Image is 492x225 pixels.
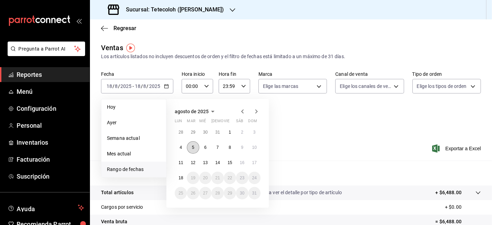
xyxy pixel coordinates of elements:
[112,83,115,89] span: /
[211,187,224,199] button: 28 de agosto de 2025
[252,191,257,196] abbr: 31 de agosto de 2025
[17,155,84,164] span: Facturación
[175,126,187,138] button: 28 de julio de 2025
[101,25,136,31] button: Regresar
[199,126,211,138] button: 30 de julio de 2025
[236,126,248,138] button: 2 de agosto de 2025
[17,138,84,147] span: Inventarios
[101,169,481,177] p: Resumen
[120,6,224,14] h3: Sucursal: Tetecoloh ([PERSON_NAME])
[175,107,217,116] button: agosto de 2025
[252,175,257,180] abbr: 24 de agosto de 2025
[211,126,224,138] button: 31 de julio de 2025
[434,144,481,153] button: Exportar a Excel
[215,130,220,135] abbr: 31 de julio de 2025
[107,166,161,173] span: Rango de fechas
[141,83,143,89] span: /
[187,172,199,184] button: 19 de agosto de 2025
[263,83,298,90] span: Elige las marcas
[211,156,224,169] button: 14 de agosto de 2025
[187,126,199,138] button: 29 de julio de 2025
[211,141,224,154] button: 7 de agosto de 2025
[412,72,481,77] label: Tipo de orden
[107,150,161,157] span: Mes actual
[253,130,256,135] abbr: 3 de agosto de 2025
[228,160,232,165] abbr: 15 de agosto de 2025
[17,121,84,130] span: Personal
[224,187,236,199] button: 29 de agosto de 2025
[107,119,161,126] span: Ayer
[113,25,136,31] span: Regresar
[120,83,132,89] input: ----
[236,156,248,169] button: 16 de agosto de 2025
[252,145,257,150] abbr: 10 de agosto de 2025
[211,172,224,184] button: 21 de agosto de 2025
[17,172,84,181] span: Suscripción
[199,172,211,184] button: 20 de agosto de 2025
[143,83,147,89] input: --
[187,187,199,199] button: 26 de agosto de 2025
[224,156,236,169] button: 15 de agosto de 2025
[241,130,243,135] abbr: 2 de agosto de 2025
[175,141,187,154] button: 4 de agosto de 2025
[191,130,195,135] abbr: 29 de julio de 2025
[187,119,195,126] abbr: martes
[215,160,220,165] abbr: 14 de agosto de 2025
[240,191,244,196] abbr: 30 de agosto de 2025
[133,83,134,89] span: -
[135,83,141,89] input: --
[217,145,219,150] abbr: 7 de agosto de 2025
[101,72,173,77] label: Fecha
[175,119,182,126] abbr: lunes
[101,43,123,53] div: Ventas
[445,204,481,211] p: + $0.00
[17,204,75,212] span: Ayuda
[211,119,252,126] abbr: jueves
[180,145,182,150] abbr: 4 de agosto de 2025
[199,187,211,199] button: 27 de agosto de 2025
[224,141,236,154] button: 8 de agosto de 2025
[417,83,467,90] span: Elige los tipos de orden
[126,44,135,52] img: Tooltip marker
[106,83,112,89] input: --
[203,130,208,135] abbr: 30 de julio de 2025
[203,160,208,165] abbr: 13 de agosto de 2025
[219,72,250,77] label: Hora fin
[199,156,211,169] button: 13 de agosto de 2025
[192,145,194,150] abbr: 5 de agosto de 2025
[147,83,149,89] span: /
[229,130,231,135] abbr: 1 de agosto de 2025
[258,72,327,77] label: Marca
[175,187,187,199] button: 25 de agosto de 2025
[175,172,187,184] button: 18 de agosto de 2025
[199,119,206,126] abbr: miércoles
[187,141,199,154] button: 5 de agosto de 2025
[17,70,84,79] span: Reportes
[228,191,232,196] abbr: 29 de agosto de 2025
[76,18,82,24] button: open_drawer_menu
[101,204,143,211] p: Cargos por servicio
[179,191,183,196] abbr: 25 de agosto de 2025
[179,175,183,180] abbr: 18 de agosto de 2025
[236,172,248,184] button: 23 de agosto de 2025
[248,187,261,199] button: 31 de agosto de 2025
[229,145,231,150] abbr: 8 de agosto de 2025
[224,119,229,126] abbr: viernes
[191,160,195,165] abbr: 12 de agosto de 2025
[248,126,261,138] button: 3 de agosto de 2025
[191,175,195,180] abbr: 19 de agosto de 2025
[101,189,134,196] p: Total artículos
[149,83,161,89] input: ----
[436,189,462,196] p: + $6,488.00
[179,160,183,165] abbr: 11 de agosto de 2025
[248,119,257,126] abbr: domingo
[191,191,195,196] abbr: 26 de agosto de 2025
[5,50,85,57] a: Pregunta a Parrot AI
[215,175,220,180] abbr: 21 de agosto de 2025
[335,72,404,77] label: Canal de venta
[248,141,261,154] button: 10 de agosto de 2025
[203,175,208,180] abbr: 20 de agosto de 2025
[248,156,261,169] button: 17 de agosto de 2025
